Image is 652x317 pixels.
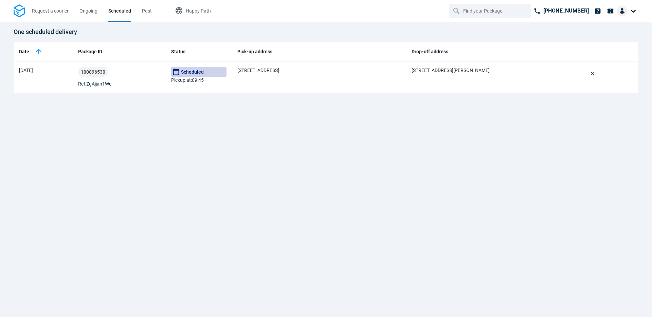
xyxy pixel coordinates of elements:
[35,48,43,56] img: sorting
[14,42,73,61] th: Toggle SortBy
[412,68,490,73] span: [STREET_ADDRESS][PERSON_NAME]
[171,67,227,77] span: Scheduled
[78,80,111,87] span: Ref: ZgAijan1Wc
[186,8,211,14] span: Happy Path
[108,8,131,14] span: Scheduled
[531,4,592,18] a: [PHONE_NUMBER]
[78,67,108,77] button: 100896530
[412,48,448,55] span: Drop-off address
[237,48,272,55] span: Pick-up address
[171,48,185,55] span: Status
[192,77,204,83] span: 09:45
[617,5,628,16] img: Client
[19,48,29,55] span: Date
[14,4,25,18] img: Logo
[142,8,152,14] span: Past
[81,70,105,74] span: 100896530
[19,68,33,73] span: [DATE]
[79,8,97,14] span: Ongoing
[237,68,279,73] span: [STREET_ADDRESS]
[543,7,589,15] p: [PHONE_NUMBER]
[14,28,77,35] span: One scheduled delivery
[171,67,227,84] p: Pickup at :
[463,4,518,17] input: Find your Package
[78,48,102,55] span: Package ID
[32,8,69,14] span: Request a courier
